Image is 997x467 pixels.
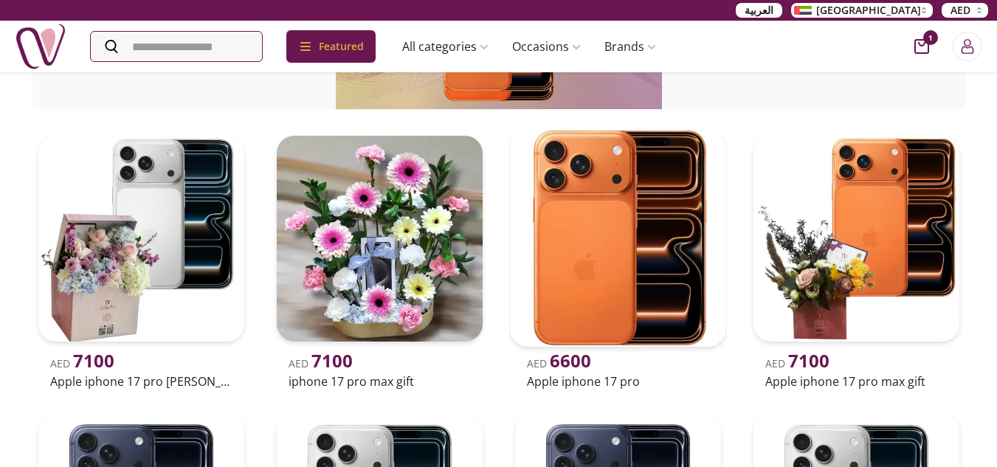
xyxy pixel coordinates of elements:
a: uae-gifts-Apple iPhone 17 Pro Max giftAED 7100Apple iphone 17 pro max gift [748,130,965,393]
span: AED [50,356,114,370]
div: Featured [286,30,376,63]
img: uae-gifts-iPhone 17 Pro Max GIFT [277,136,483,342]
a: All categories [390,32,500,61]
h2: Apple iphone 17 pro max gift [765,373,948,390]
span: AED [951,3,970,18]
img: Arabic_dztd3n.png [794,6,812,15]
a: Occasions [500,32,593,61]
span: AED [527,356,591,370]
a: uae-gifts-iPhone 17 Pro Max GIFTAED 7100iphone 17 pro max gift [271,130,489,393]
span: العربية [745,3,773,18]
h2: Apple iphone 17 pro [527,373,709,390]
button: AED [942,3,988,18]
a: Brands [593,32,668,61]
img: uae-gifts-Apple iPhone 17 Pro [510,131,726,347]
h2: iphone 17 pro max gift [289,373,471,390]
button: [GEOGRAPHIC_DATA] [791,3,933,18]
span: 6600 [550,348,591,373]
span: AED [289,356,353,370]
span: 7100 [311,348,353,373]
a: uae-gifts-Apple iPhone 17 Pro Max Silver GIFTAED 7100Apple iphone 17 pro [PERSON_NAME] gift [32,130,250,393]
button: cart-button [914,39,929,54]
span: [GEOGRAPHIC_DATA] [816,3,921,18]
span: AED [765,356,829,370]
img: Nigwa-uae-gifts [15,21,66,72]
img: uae-gifts-Apple iPhone 17 Pro Max Silver GIFT [38,136,244,342]
img: uae-gifts-Apple iPhone 17 Pro Max gift [753,136,959,342]
span: 7100 [73,348,114,373]
a: uae-gifts-Apple iPhone 17 ProAED 6600Apple iphone 17 pro [509,130,727,393]
h2: Apple iphone 17 pro [PERSON_NAME] gift [50,373,232,390]
input: Search [91,32,262,61]
span: 1 [923,30,938,45]
button: Login [953,32,982,61]
span: 7100 [788,348,829,373]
